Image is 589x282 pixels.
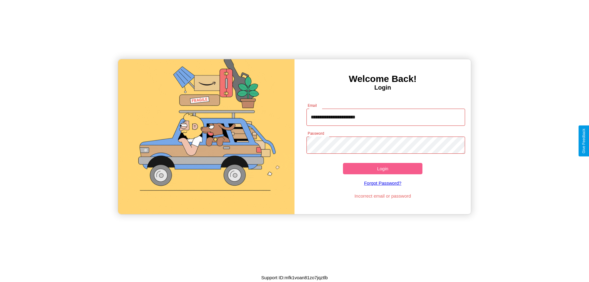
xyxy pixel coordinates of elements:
img: gif [118,59,294,214]
p: Incorrect email or password [303,192,462,200]
h3: Welcome Back! [294,74,471,84]
p: Support ID: mfk1voan81zo7jqztlb [261,273,328,282]
h4: Login [294,84,471,91]
button: Login [343,163,422,174]
div: Give Feedback [582,129,586,153]
label: Email [308,103,317,108]
a: Forgot Password? [303,174,462,192]
label: Password [308,131,324,136]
